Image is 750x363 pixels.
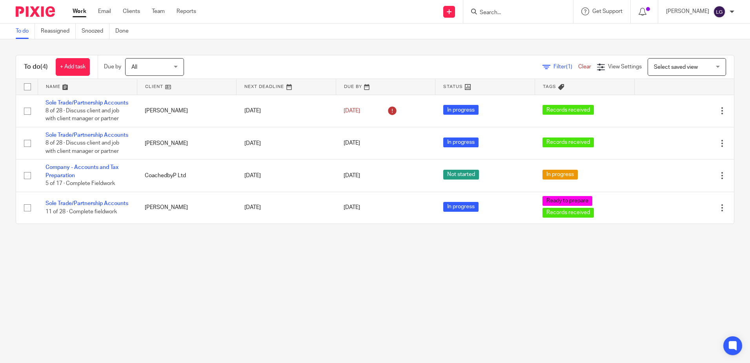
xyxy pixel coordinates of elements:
[344,108,360,114] span: [DATE]
[137,95,236,127] td: [PERSON_NAME]
[46,108,119,122] span: 8 of 28 · Discuss client and job with client manager or partner
[566,64,572,70] span: (1)
[46,132,128,138] a: Sole Trade/Partnership Accounts
[46,181,115,186] span: 5 of 17 · Complete Fieldwork
[16,24,35,39] a: To do
[344,173,360,178] span: [DATE]
[131,64,137,70] span: All
[46,100,128,106] a: Sole Trade/Partnership Accounts
[24,63,48,71] h1: To do
[592,9,623,14] span: Get Support
[344,141,360,146] span: [DATE]
[654,64,698,70] span: Select saved view
[137,159,236,192] td: CoachedbyP Ltd
[115,24,135,39] a: Done
[237,127,336,159] td: [DATE]
[98,7,111,15] a: Email
[16,6,55,17] img: Pixie
[82,24,109,39] a: Snoozed
[56,58,90,76] a: + Add task
[608,64,642,70] span: View Settings
[177,7,196,15] a: Reports
[41,24,76,39] a: Reassigned
[553,64,578,70] span: Filter
[542,208,594,218] span: Records received
[443,137,479,147] span: In progress
[137,192,236,224] td: [PERSON_NAME]
[46,141,119,154] span: 8 of 28 · Discuss client and job with client manager or partner
[237,159,336,192] td: [DATE]
[578,64,591,70] a: Clear
[542,105,594,115] span: Records received
[46,209,117,214] span: 11 of 28 · Complete fieldwork
[104,63,121,71] p: Due by
[542,170,578,180] span: In progress
[46,201,128,206] a: Sole Trade/Partnership Accounts
[40,64,48,70] span: (4)
[152,7,165,15] a: Team
[137,127,236,159] td: [PERSON_NAME]
[443,170,479,180] span: Not started
[479,9,550,16] input: Search
[237,192,336,224] td: [DATE]
[73,7,86,15] a: Work
[443,202,479,212] span: In progress
[237,95,336,127] td: [DATE]
[666,7,709,15] p: [PERSON_NAME]
[543,84,556,89] span: Tags
[542,137,594,147] span: Records received
[344,205,360,211] span: [DATE]
[46,165,118,178] a: Company - Accounts and Tax Preparation
[123,7,140,15] a: Clients
[713,5,726,18] img: svg%3E
[443,105,479,115] span: In progress
[542,196,592,206] span: Ready to prepare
